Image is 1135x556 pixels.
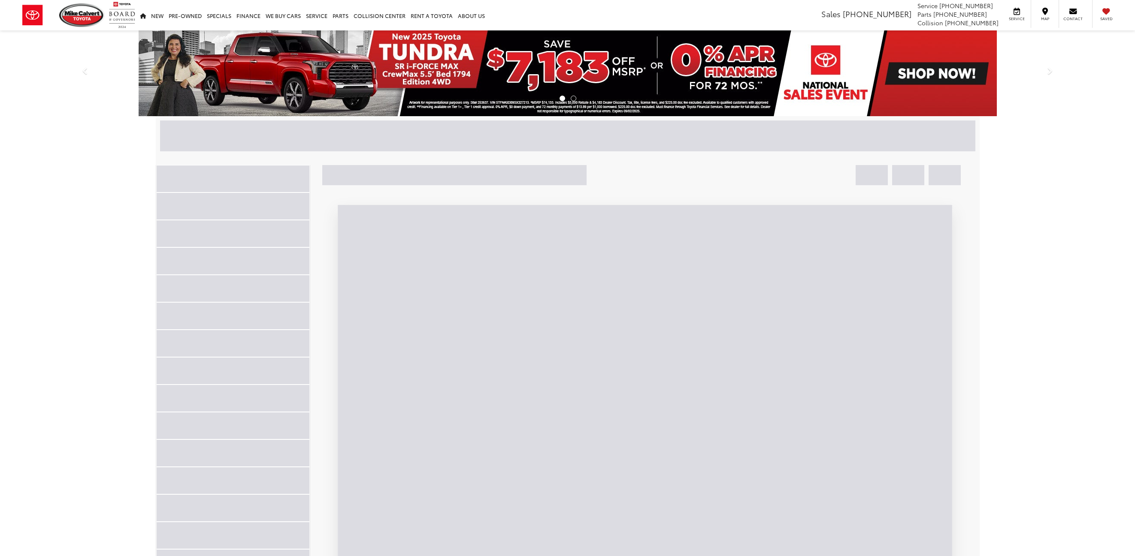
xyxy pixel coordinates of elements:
span: Collision [917,18,943,27]
span: [PHONE_NUMBER] [945,18,999,27]
img: Mike Calvert Toyota [59,3,105,27]
span: Saved [1097,16,1116,21]
span: Contact [1063,16,1083,21]
span: [PHONE_NUMBER] [843,8,911,19]
span: [PHONE_NUMBER] [933,10,987,18]
span: [PHONE_NUMBER] [939,1,993,10]
img: New 2025 Toyota Tundra [139,30,997,116]
span: Map [1035,16,1054,21]
span: Service [1007,16,1026,21]
span: Service [917,1,938,10]
span: Parts [917,10,932,18]
span: Sales [821,8,841,19]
